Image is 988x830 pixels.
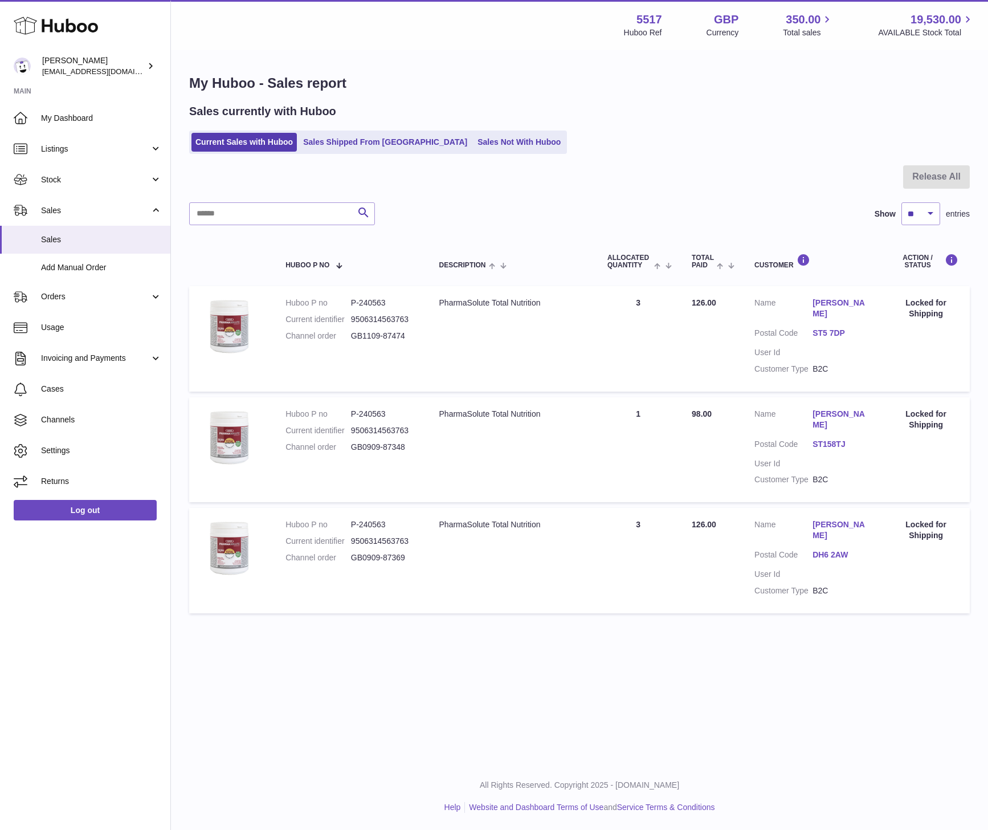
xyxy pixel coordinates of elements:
[285,331,351,341] dt: Channel order
[878,12,974,38] a: 19,530.00 AVAILABLE Stock Total
[351,425,417,436] dd: 9506314563763
[596,508,680,613] td: 3
[465,802,715,813] li: and
[41,353,150,364] span: Invoicing and Payments
[299,133,471,152] a: Sales Shipped From [GEOGRAPHIC_DATA]
[201,298,258,355] img: 55171654161492.png
[41,113,162,124] span: My Dashboard
[754,458,813,469] dt: User Id
[786,12,820,27] span: 350.00
[813,474,871,485] dd: B2C
[285,314,351,325] dt: Current identifier
[351,552,417,563] dd: GB0909-87369
[285,442,351,453] dt: Channel order
[41,234,162,245] span: Sales
[813,439,871,450] a: ST158TJ
[285,298,351,308] dt: Huboo P no
[351,409,417,420] dd: P-240563
[351,314,417,325] dd: 9506314563763
[813,409,871,430] a: [PERSON_NAME]
[180,780,979,791] p: All Rights Reserved. Copyright 2025 - [DOMAIN_NAME]
[41,322,162,333] span: Usage
[285,536,351,547] dt: Current identifier
[754,550,813,563] dt: Postal Code
[596,286,680,391] td: 3
[813,298,871,319] a: [PERSON_NAME]
[189,74,970,92] h1: My Huboo - Sales report
[285,409,351,420] dt: Huboo P no
[754,519,813,544] dt: Name
[41,262,162,273] span: Add Manual Order
[636,12,662,27] strong: 5517
[41,291,150,302] span: Orders
[41,174,150,185] span: Stock
[878,27,974,38] span: AVAILABLE Stock Total
[439,262,486,269] span: Description
[607,254,651,269] span: ALLOCATED Quantity
[714,12,738,27] strong: GBP
[189,104,336,119] h2: Sales currently with Huboo
[911,12,961,27] span: 19,530.00
[754,474,813,485] dt: Customer Type
[41,205,150,216] span: Sales
[813,585,871,596] dd: B2C
[754,409,813,433] dt: Name
[617,803,715,812] a: Service Terms & Conditions
[893,519,958,541] div: Locked for Shipping
[439,519,585,530] div: PharmaSolute Total Nutrition
[754,298,813,322] dt: Name
[754,254,871,269] div: Customer
[783,12,834,38] a: 350.00 Total sales
[41,445,162,456] span: Settings
[754,364,813,375] dt: Customer Type
[946,209,970,219] span: entries
[813,364,871,375] dd: B2C
[893,254,958,269] div: Action / Status
[41,414,162,425] span: Channels
[875,209,896,219] label: Show
[285,425,351,436] dt: Current identifier
[469,803,603,812] a: Website and Dashboard Terms of Use
[351,519,417,530] dd: P-240563
[285,552,351,563] dt: Channel order
[813,519,871,541] a: [PERSON_NAME]
[624,27,662,38] div: Huboo Ref
[754,569,813,580] dt: User Id
[813,328,871,339] a: ST5 7DP
[14,58,31,75] img: alessiavanzwolle@hotmail.com
[439,409,585,420] div: PharmaSolute Total Nutrition
[14,500,157,520] a: Log out
[351,536,417,547] dd: 9506314563763
[444,803,461,812] a: Help
[42,67,168,76] span: [EMAIL_ADDRESS][DOMAIN_NAME]
[692,409,712,418] span: 98.00
[191,133,297,152] a: Current Sales with Huboo
[473,133,565,152] a: Sales Not With Huboo
[813,550,871,560] a: DH6 2AW
[41,384,162,394] span: Cases
[692,520,716,529] span: 126.00
[754,585,813,596] dt: Customer Type
[439,298,585,308] div: PharmaSolute Total Nutrition
[707,27,739,38] div: Currency
[754,439,813,453] dt: Postal Code
[41,144,150,154] span: Listings
[692,298,716,307] span: 126.00
[754,328,813,341] dt: Postal Code
[783,27,834,38] span: Total sales
[893,409,958,430] div: Locked for Shipping
[692,254,714,269] span: Total paid
[596,397,680,502] td: 1
[41,476,162,487] span: Returns
[351,442,417,453] dd: GB0909-87348
[351,298,417,308] dd: P-240563
[351,331,417,341] dd: GB1109-87474
[42,55,145,77] div: [PERSON_NAME]
[285,262,329,269] span: Huboo P no
[893,298,958,319] div: Locked for Shipping
[754,347,813,358] dt: User Id
[201,409,258,466] img: 55171654161492.png
[201,519,258,576] img: 55171654161492.png
[285,519,351,530] dt: Huboo P no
